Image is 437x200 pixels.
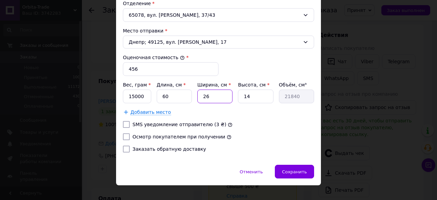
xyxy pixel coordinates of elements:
[282,169,307,174] span: Сохранить
[123,82,151,88] label: Вес, грам
[130,109,171,115] span: Добавить место
[132,134,225,139] label: Осмотр покупателем при получении
[157,82,186,88] label: Длина, см
[132,146,206,152] label: Заказать обратную доставку
[129,39,300,45] span: Днепр; 49125, вул. [PERSON_NAME], 17
[240,169,263,174] span: Отменить
[197,82,231,88] label: Ширина, см
[279,81,314,88] div: Объём, см³
[132,122,226,127] label: SMS уведомление отправителю (3 ₴)
[123,55,185,60] label: Оценочная стоимость
[123,8,314,22] div: 65078, вул. [PERSON_NAME], 37/43
[238,82,269,88] label: Высота, см
[123,27,314,34] div: Место отправки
